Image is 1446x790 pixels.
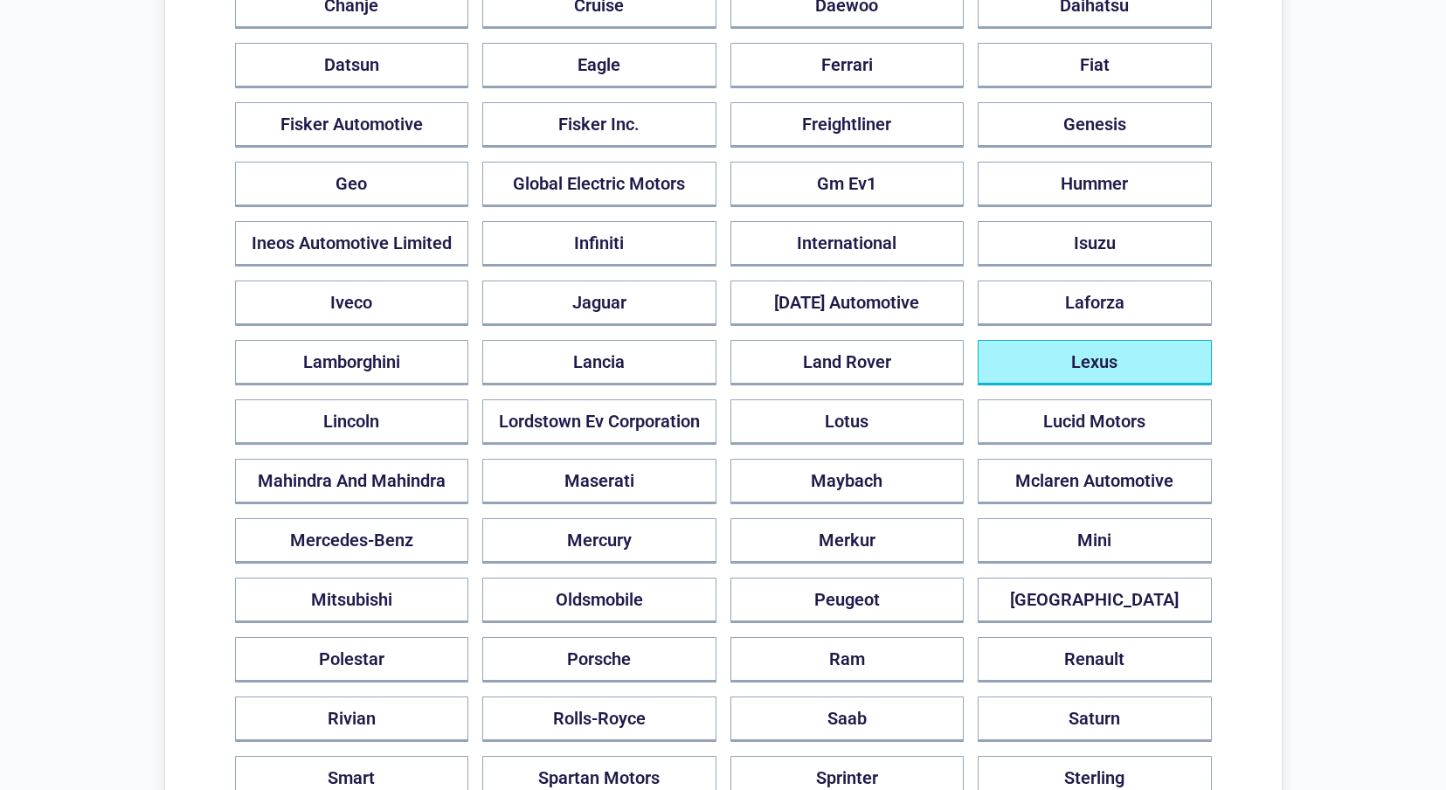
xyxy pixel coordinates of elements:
button: Land Rover [730,340,965,385]
button: Maserati [482,459,716,504]
button: Isuzu [978,221,1212,267]
button: Mahindra And Mahindra [235,459,469,504]
button: Lamborghini [235,340,469,385]
button: Genesis [978,102,1212,148]
button: Mclaren Automotive [978,459,1212,504]
button: Mercedes-Benz [235,518,469,564]
button: Freightliner [730,102,965,148]
button: Hummer [978,162,1212,207]
button: Polestar [235,637,469,683]
button: Merkur [730,518,965,564]
button: Infiniti [482,221,716,267]
button: Porsche [482,637,716,683]
button: Fiat [978,43,1212,88]
button: Saturn [978,696,1212,742]
button: Mini [978,518,1212,564]
button: Saab [730,696,965,742]
button: Geo [235,162,469,207]
button: Gm Ev1 [730,162,965,207]
button: Rolls-Royce [482,696,716,742]
button: Lexus [978,340,1212,385]
button: Fisker Automotive [235,102,469,148]
button: Eagle [482,43,716,88]
button: Laforza [978,281,1212,326]
button: Rivian [235,696,469,742]
button: Lordstown Ev Corporation [482,399,716,445]
button: Jaguar [482,281,716,326]
button: Ram [730,637,965,683]
button: Maybach [730,459,965,504]
button: Mitsubishi [235,578,469,623]
button: Ferrari [730,43,965,88]
button: Lucid Motors [978,399,1212,445]
button: [DATE] Automotive [730,281,965,326]
button: International [730,221,965,267]
button: Global Electric Motors [482,162,716,207]
button: Fisker Inc. [482,102,716,148]
button: Ineos Automotive Limited [235,221,469,267]
button: Lincoln [235,399,469,445]
button: Peugeot [730,578,965,623]
button: Iveco [235,281,469,326]
button: Datsun [235,43,469,88]
button: Lancia [482,340,716,385]
button: Lotus [730,399,965,445]
button: Oldsmobile [482,578,716,623]
button: Renault [978,637,1212,683]
button: [GEOGRAPHIC_DATA] [978,578,1212,623]
button: Mercury [482,518,716,564]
